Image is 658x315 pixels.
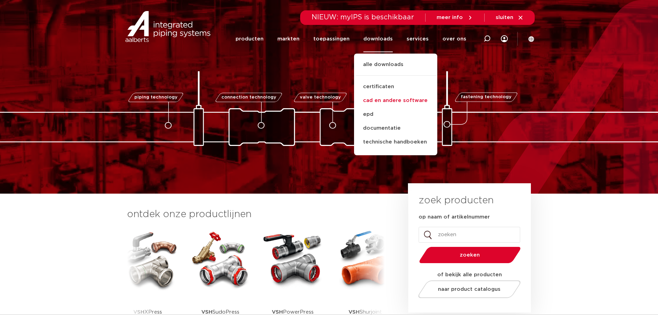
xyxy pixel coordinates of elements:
a: markten [277,26,299,52]
strong: VSH [201,309,212,315]
strong: VSH [349,309,360,315]
a: certificaten [354,80,437,94]
strong: of bekijk alle producten [437,272,502,277]
span: naar product catalogus [438,287,500,292]
a: toepassingen [313,26,350,52]
span: piping technology [134,95,178,100]
button: zoeken [416,246,523,264]
a: naar product catalogus [416,280,522,298]
a: sluiten [496,15,524,21]
nav: Menu [236,26,466,52]
span: NIEUW: myIPS is beschikbaar [312,14,414,21]
span: fastening technology [461,95,512,100]
a: epd [354,108,437,121]
span: valve technology [300,95,341,100]
a: services [407,26,429,52]
a: producten [236,26,264,52]
a: documentatie [354,121,437,135]
span: meer info [437,15,463,20]
h3: ontdek onze productlijnen [127,207,385,221]
span: connection technology [221,95,276,100]
a: downloads [363,26,393,52]
strong: VSH [272,309,283,315]
a: cad en andere software [354,94,437,108]
a: alle downloads [354,61,437,76]
a: over ons [442,26,466,52]
span: sluiten [496,15,513,20]
input: zoeken [419,227,520,243]
label: op naam of artikelnummer [419,214,490,221]
a: meer info [437,15,473,21]
h3: zoek producten [419,194,494,207]
a: technische handboeken [354,135,437,149]
span: zoeken [437,252,503,258]
strong: VSH [133,309,144,315]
